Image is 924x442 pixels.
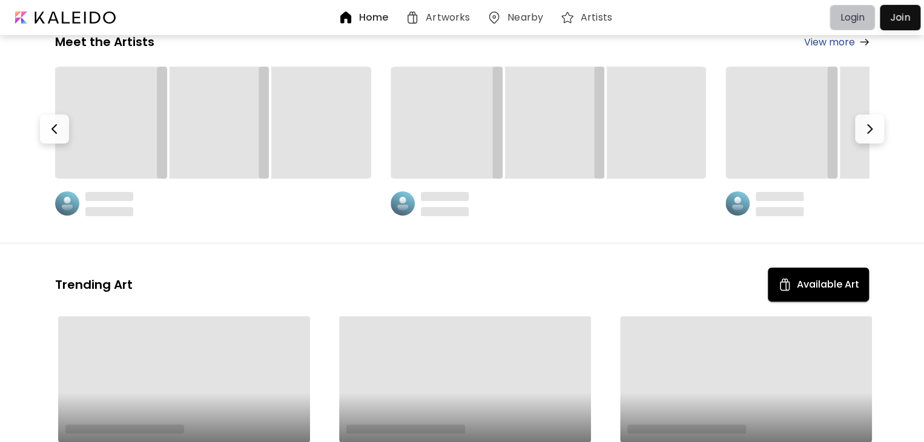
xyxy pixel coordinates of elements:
[405,10,475,25] a: Artworks
[880,5,920,30] a: Join
[359,13,388,22] h6: Home
[860,39,869,45] img: arrow-right
[804,35,869,50] a: View more
[487,10,548,25] a: Nearby
[777,277,792,292] img: Available Art
[830,5,880,30] a: Login
[581,13,612,22] h6: Artists
[55,277,133,292] h5: Trending Art
[55,34,154,50] h5: Meet the Artists
[40,114,69,143] button: Prev-button
[840,10,865,25] p: Login
[507,13,543,22] h6: Nearby
[862,122,877,136] img: Next-button
[47,122,62,136] img: Prev-button
[560,10,617,25] a: Artists
[426,13,470,22] h6: Artworks
[797,277,859,292] h5: Available Art
[855,114,884,143] button: Next-button
[768,268,869,302] button: Available ArtAvailable Art
[830,5,875,30] button: Login
[338,10,393,25] a: Home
